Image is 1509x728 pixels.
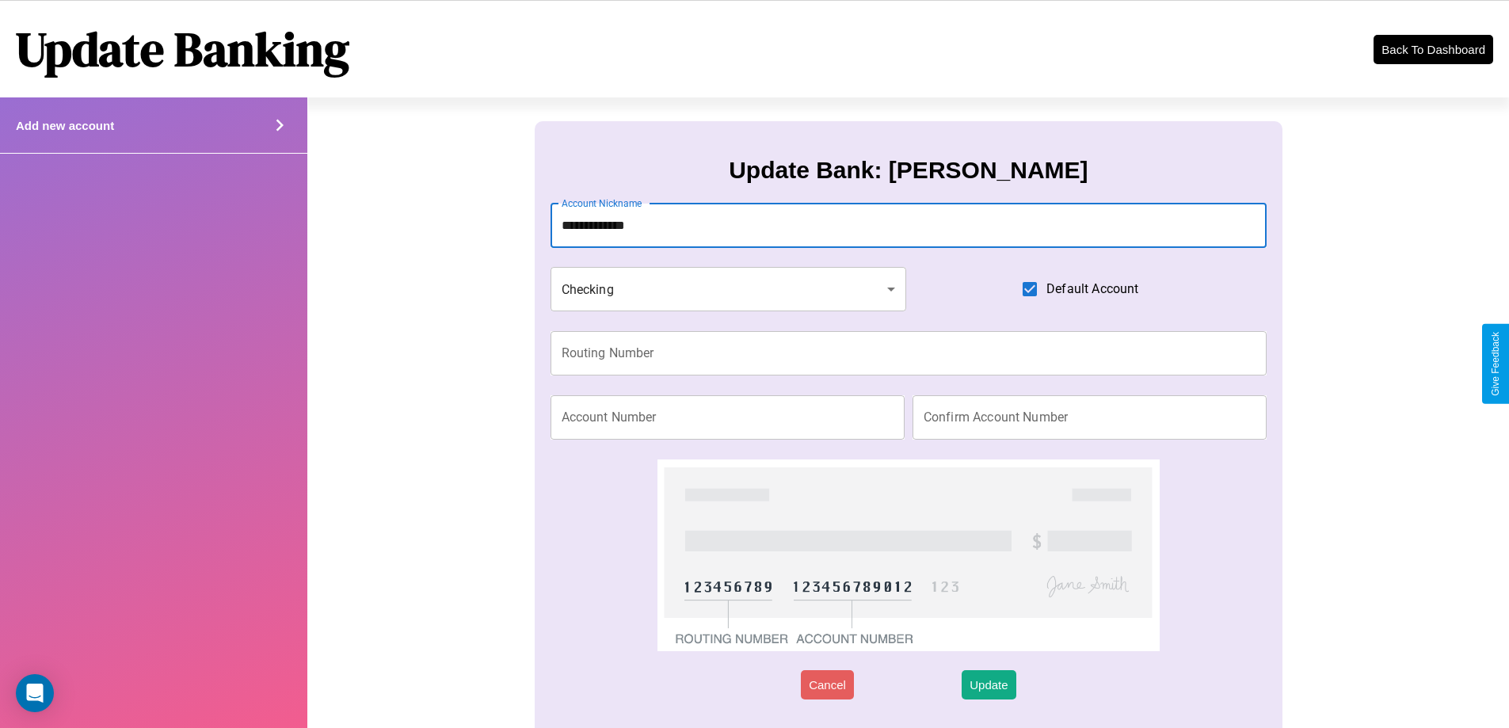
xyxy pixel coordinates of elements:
div: Checking [551,267,907,311]
img: check [657,459,1159,651]
span: Default Account [1046,280,1138,299]
h1: Update Banking [16,17,349,82]
button: Update [962,670,1016,699]
label: Account Nickname [562,196,642,210]
button: Cancel [801,670,854,699]
h3: Update Bank: [PERSON_NAME] [729,157,1088,184]
button: Back To Dashboard [1374,35,1493,64]
div: Open Intercom Messenger [16,674,54,712]
div: Give Feedback [1490,332,1501,396]
h4: Add new account [16,119,114,132]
